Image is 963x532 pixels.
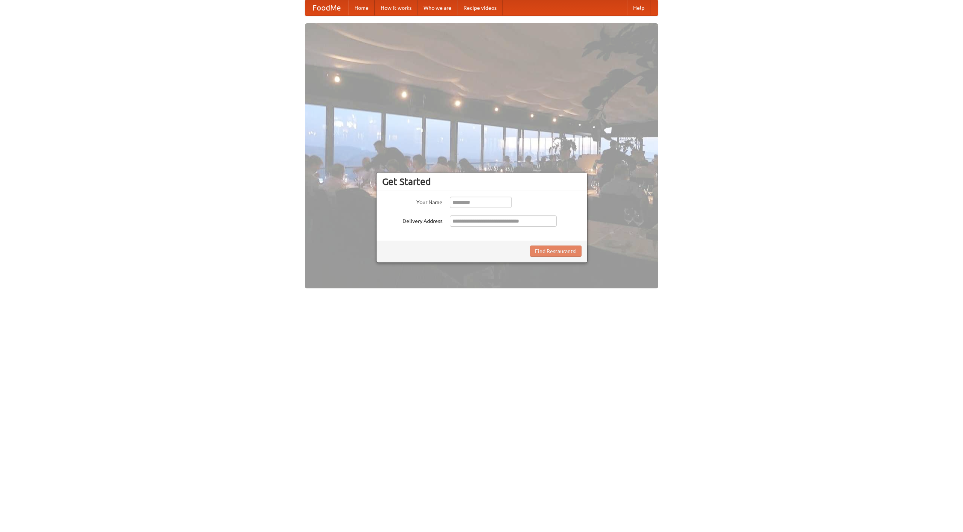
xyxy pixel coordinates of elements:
a: Home [348,0,375,15]
a: How it works [375,0,418,15]
button: Find Restaurants! [530,246,582,257]
a: Recipe videos [457,0,503,15]
a: FoodMe [305,0,348,15]
label: Delivery Address [382,215,442,225]
h3: Get Started [382,176,582,187]
a: Help [627,0,650,15]
a: Who we are [418,0,457,15]
label: Your Name [382,197,442,206]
